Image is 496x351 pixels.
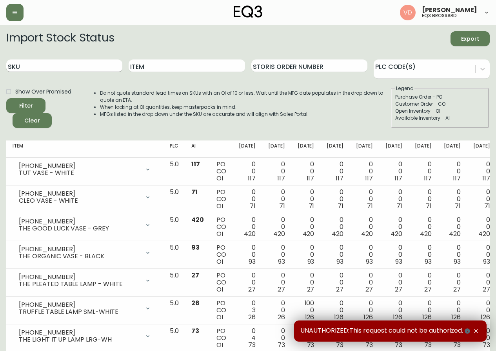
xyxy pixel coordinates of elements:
[481,313,490,322] span: 126
[396,202,402,211] span: 71
[356,328,373,349] div: 0 0
[395,257,402,266] span: 93
[361,229,373,238] span: 420
[336,285,343,294] span: 27
[191,215,204,224] span: 420
[426,202,432,211] span: 71
[444,189,461,210] div: 0 0
[473,300,490,321] div: 0 0
[422,313,432,322] span: 126
[473,161,490,182] div: 0 0
[451,313,461,322] span: 126
[100,104,390,111] li: When looking at OI quantities, keep masterpacks in mind.
[336,257,343,266] span: 93
[327,244,343,265] div: 0 0
[303,229,314,238] span: 420
[415,300,432,321] div: 0 0
[19,218,140,225] div: [PHONE_NUMBER]
[385,244,402,265] div: 0 0
[19,308,140,315] div: TRUFFLE TABLE LAMP SML-WHITE
[268,328,285,349] div: 0 0
[424,174,432,183] span: 117
[338,202,343,211] span: 71
[248,174,256,183] span: 117
[453,285,461,294] span: 27
[164,213,185,241] td: 5.0
[385,189,402,210] div: 0 0
[307,174,314,183] span: 117
[191,160,200,169] span: 117
[278,313,285,322] span: 26
[385,161,402,182] div: 0 0
[216,189,226,210] div: PO CO
[444,244,461,265] div: 0 0
[332,229,343,238] span: 420
[307,340,314,349] span: 73
[327,300,343,321] div: 0 0
[454,257,461,266] span: 93
[395,115,485,122] div: Available Inventory - AI
[13,300,157,317] div: [PHONE_NUMBER]TRUFFLE TABLE LAMP SML-WHITE
[400,5,416,20] img: 34cbe8de67806989076631741e6a7c6b
[356,161,373,182] div: 0 0
[13,272,157,289] div: [PHONE_NUMBER]THE PLEATED TABLE LAMP - WHITE
[19,162,140,169] div: [PHONE_NUMBER]
[268,244,285,265] div: 0 0
[391,229,402,238] span: 420
[19,274,140,281] div: [PHONE_NUMBER]
[291,140,321,158] th: [DATE]
[298,272,314,293] div: 0 0
[334,313,343,322] span: 126
[19,253,140,260] div: THE ORGANIC VASE - BLACK
[249,257,256,266] span: 93
[415,244,432,265] div: 0 0
[273,229,285,238] span: 420
[356,216,373,238] div: 0 0
[268,300,285,321] div: 0 0
[484,202,490,211] span: 71
[393,313,402,322] span: 126
[191,299,200,308] span: 26
[19,101,33,111] div: Filter
[216,328,226,349] div: PO CO
[216,174,223,183] span: OI
[216,202,223,211] span: OI
[356,300,373,321] div: 0 0
[233,140,262,158] th: [DATE]
[394,174,402,183] span: 117
[483,257,490,266] span: 93
[455,202,461,211] span: 71
[420,229,432,238] span: 420
[279,202,285,211] span: 71
[425,257,432,266] span: 93
[320,140,350,158] th: [DATE]
[191,326,199,335] span: 73
[13,328,157,345] div: [PHONE_NUMBER]THE LIGHT IT UP LAMP LRG-WH
[298,244,314,265] div: 0 0
[367,202,373,211] span: 71
[473,272,490,293] div: 0 0
[395,101,485,108] div: Customer Order - CO
[350,140,379,158] th: [DATE]
[415,189,432,210] div: 0 0
[483,285,490,294] span: 27
[250,202,256,211] span: 71
[216,272,226,293] div: PO CO
[451,31,490,46] button: Export
[248,313,256,322] span: 26
[336,340,343,349] span: 73
[278,257,285,266] span: 93
[13,161,157,178] div: [PHONE_NUMBER]TUT VASE - WHITE
[444,300,461,321] div: 0 0
[216,313,223,322] span: OI
[444,216,461,238] div: 0 0
[395,94,485,101] div: Purchase Order - PO
[366,257,373,266] span: 93
[278,340,285,349] span: 73
[395,108,485,115] div: Open Inventory - OI
[478,229,490,238] span: 420
[327,272,343,293] div: 0 0
[185,140,210,158] th: AI
[244,229,256,238] span: 420
[191,243,200,252] span: 93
